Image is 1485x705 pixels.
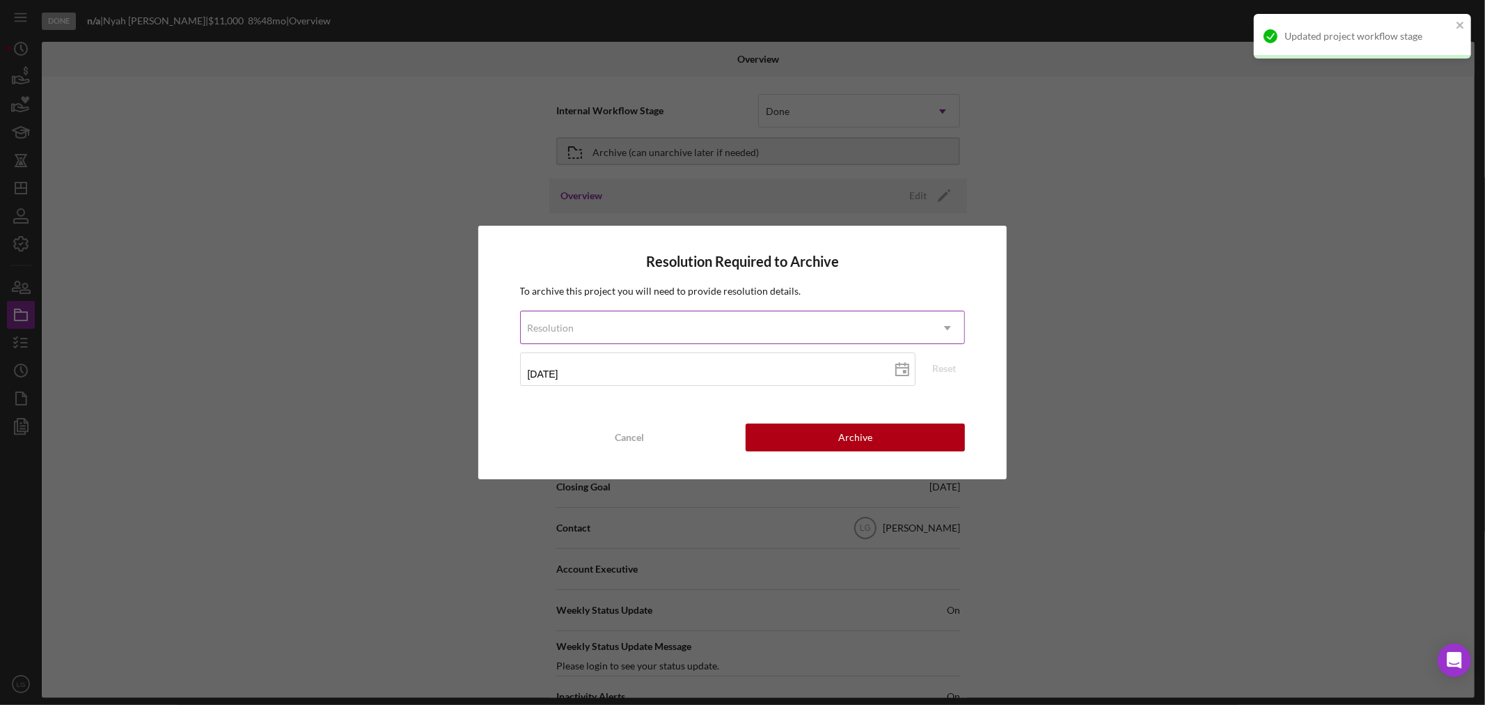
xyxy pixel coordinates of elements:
div: Updated project workflow stage [1284,31,1452,42]
button: Reset [923,358,965,379]
div: Archive [838,424,872,451]
button: close [1456,20,1466,33]
div: Resolution [528,323,574,334]
div: Reset [932,358,956,379]
p: To archive this project you will need to provide resolution details. [520,284,966,299]
h4: Resolution Required to Archive [520,254,966,270]
div: Open Intercom Messenger [1438,644,1471,677]
div: Cancel [615,424,644,451]
button: Archive [746,424,965,451]
button: Cancel [520,424,739,451]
